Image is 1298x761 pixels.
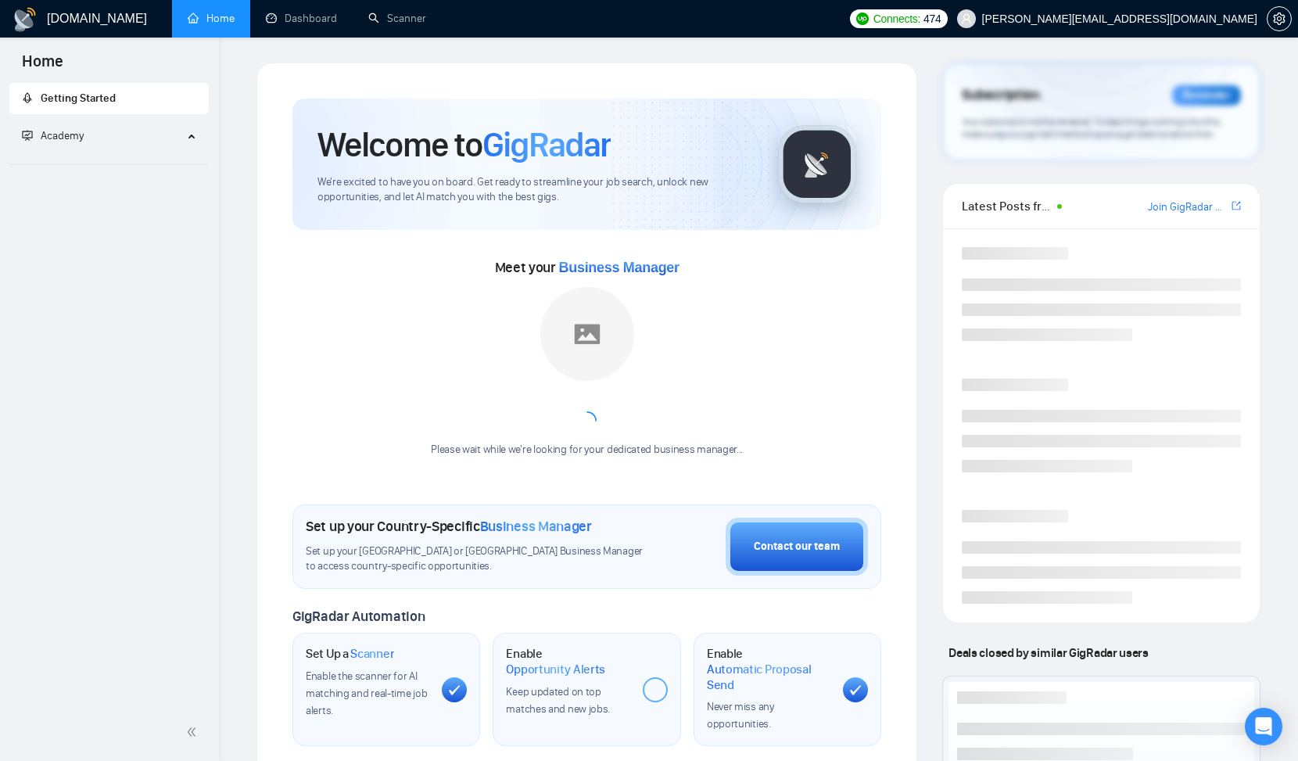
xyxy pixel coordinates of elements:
a: homeHome [188,12,235,25]
span: 474 [923,10,941,27]
span: Deals closed by similar GigRadar users [942,639,1154,666]
h1: Enable [506,646,629,677]
div: Open Intercom Messenger [1245,708,1282,745]
li: Getting Started [9,83,209,114]
h1: Set Up a [306,646,394,662]
img: gigradar-logo.png [778,125,856,203]
span: Never miss any opportunities. [707,700,774,730]
span: user [961,13,972,24]
span: fund-projection-screen [22,130,33,141]
h1: Set up your Country-Specific [306,518,592,535]
a: Join GigRadar Slack Community [1148,199,1228,216]
span: GigRadar Automation [292,608,425,625]
span: Set up your [GEOGRAPHIC_DATA] or [GEOGRAPHIC_DATA] Business Manager to access country-specific op... [306,544,644,574]
span: Scanner [350,646,394,662]
li: Academy Homepage [9,158,209,168]
span: Keep updated on top matches and new jobs. [506,685,610,716]
div: Contact our team [754,538,840,555]
button: Contact our team [726,518,868,576]
button: setting [1267,6,1292,31]
div: Please wait while we're looking for your dedicated business manager... [421,443,752,458]
span: We're excited to have you on board. Get ready to streamline your job search, unlock new opportuni... [317,175,753,205]
a: searchScanner [368,12,426,25]
span: setting [1268,13,1291,25]
a: setting [1267,13,1292,25]
img: placeholder.png [540,287,634,381]
span: Academy [22,129,84,142]
span: Business Manager [480,518,592,535]
h1: Welcome to [317,124,611,166]
span: Subscription [962,82,1039,109]
span: Enable the scanner for AI matching and real-time job alerts. [306,669,427,717]
span: export [1232,199,1241,212]
span: double-left [186,724,202,740]
span: rocket [22,92,33,103]
span: Home [9,50,76,83]
span: Automatic Proposal Send [707,662,830,692]
img: logo [13,7,38,32]
a: export [1232,199,1241,214]
span: Academy [41,129,84,142]
span: Getting Started [41,92,116,105]
span: Latest Posts from the GigRadar Community [962,196,1052,216]
span: loading [575,409,600,434]
span: Opportunity Alerts [506,662,605,677]
span: Connects: [873,10,920,27]
a: dashboardDashboard [266,12,337,25]
span: Your subscription will be renewed. To keep things running smoothly, make sure your payment method... [962,116,1221,141]
span: Meet your [495,259,679,276]
div: Reminder [1172,85,1241,106]
span: GigRadar [482,124,611,166]
img: upwork-logo.png [856,13,869,25]
h1: Enable [707,646,830,692]
span: Business Manager [559,260,679,275]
